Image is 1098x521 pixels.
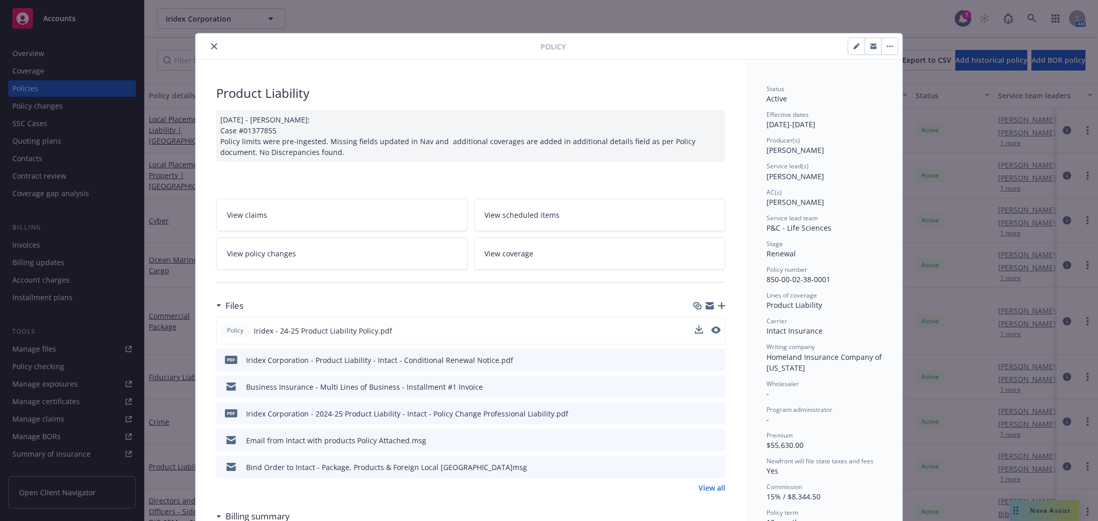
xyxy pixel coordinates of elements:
span: Stage [766,239,783,248]
span: AC(s) [766,188,782,197]
div: Iridex Corporation - Product Liability - Intact - Conditional Renewal Notice.pdf [246,355,513,366]
span: View policy changes [227,248,296,259]
span: Iridex - 24-25 Product Liability Policy.pdf [254,325,392,336]
button: download file [695,355,704,366]
a: View all [699,482,725,493]
span: Producer(s) [766,136,800,145]
button: preview file [712,381,721,392]
span: Newfront will file state taxes and fees [766,457,874,465]
div: Email from Intact with products Policy Attached.msg [246,435,426,446]
button: download file [695,462,704,473]
span: Carrier [766,317,787,325]
span: 15% / $8,344.50 [766,492,821,501]
span: [PERSON_NAME] [766,197,824,207]
button: download file [695,325,703,334]
span: Service lead team [766,214,818,222]
span: Homeland Insurance Company of [US_STATE] [766,352,884,373]
span: Yes [766,466,778,476]
span: Status [766,84,785,93]
span: Effective dates [766,110,809,119]
span: Lines of coverage [766,291,817,300]
div: [DATE] - [PERSON_NAME]: Case #01377855 Policy limits were pre-ingested. Missing fields updated in... [216,110,725,162]
span: View scheduled items [485,210,560,220]
span: pdf [225,356,237,363]
button: preview file [712,435,721,446]
div: Product Liability [216,84,725,102]
span: Premium [766,431,793,440]
span: P&C - Life Sciences [766,223,831,233]
div: Iridex Corporation - 2024-25 Product Liability - Intact - Policy Change Professional Liability.pdf [246,408,568,419]
span: $55,630.00 [766,440,804,450]
span: Service lead(s) [766,162,809,170]
button: preview file [712,462,721,473]
button: preview file [712,355,721,366]
span: [PERSON_NAME] [766,171,824,181]
span: Policy number [766,265,807,274]
button: download file [695,435,704,446]
div: Business Insurance - Multi Lines of Business - Installment #1 Invoice [246,381,483,392]
span: Intact Insurance [766,326,823,336]
a: View policy changes [216,237,468,270]
a: View scheduled items [474,199,726,231]
h3: Files [225,299,243,312]
button: preview file [712,408,721,419]
div: Product Liability [766,300,882,310]
span: - [766,389,769,398]
div: Files [216,299,243,312]
span: View coverage [485,248,534,259]
a: View claims [216,199,468,231]
div: Bind Order to Intact - Package, Products & Foreign Local [GEOGRAPHIC_DATA]msg [246,462,527,473]
span: Policy term [766,508,798,517]
button: download file [695,381,704,392]
span: View claims [227,210,267,220]
span: Program administrator [766,405,832,414]
button: download file [695,325,703,336]
span: [PERSON_NAME] [766,145,824,155]
span: Commission [766,482,802,491]
span: Renewal [766,249,796,258]
span: Active [766,94,787,103]
button: close [208,40,220,53]
button: download file [695,408,704,419]
button: preview file [711,326,721,334]
button: preview file [711,325,721,336]
span: - [766,414,769,424]
span: Policy [225,326,246,335]
span: 850-00-02-38-0001 [766,274,830,284]
span: Writing company [766,342,815,351]
span: Policy [541,41,566,52]
span: Wholesaler [766,379,799,388]
span: pdf [225,409,237,417]
a: View coverage [474,237,726,270]
div: [DATE] - [DATE] [766,110,882,130]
